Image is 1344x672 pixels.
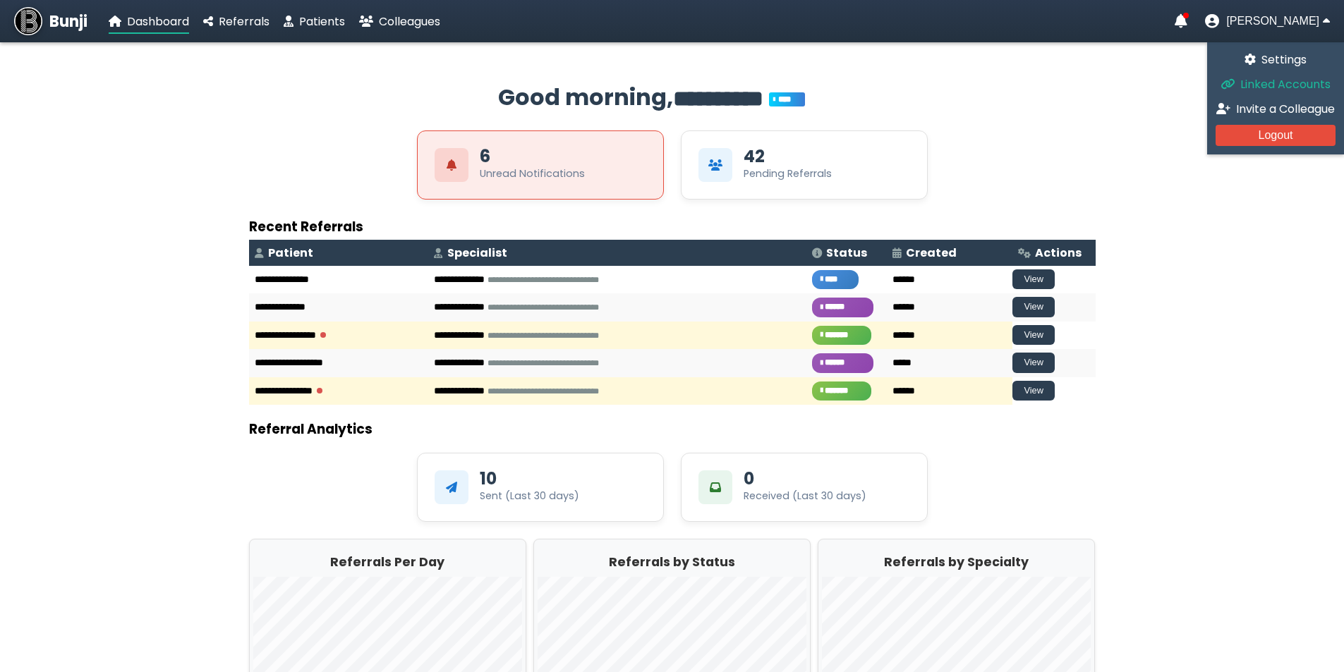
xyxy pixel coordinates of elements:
div: 0Received (Last 30 days) [681,453,928,522]
span: Colleagues [379,13,440,30]
span: Linked Accounts [1240,76,1331,92]
button: View [1012,297,1055,317]
a: Notifications [1175,14,1187,28]
th: Patient [249,240,428,266]
button: View [1012,269,1055,290]
div: Sent (Last 30 days) [480,489,579,503]
img: Bunji Dental Referral Management [14,7,42,35]
a: Linked Accounts [1216,75,1336,93]
span: Logout [1259,129,1293,141]
h2: Referrals Per Day [253,553,522,571]
a: Invite a Colleague [1216,100,1336,118]
button: Logout [1216,125,1336,146]
div: View Unread Notifications [417,130,664,200]
th: Created [887,240,1013,266]
h2: Referrals by Status [538,553,806,571]
h3: Referral Analytics [249,419,1096,439]
th: Specialist [428,240,806,266]
th: Status [806,240,887,266]
th: Actions [1012,240,1095,266]
span: [PERSON_NAME] [1226,15,1319,28]
a: Dashboard [109,13,189,30]
div: 10Sent (Last 30 days) [417,453,664,522]
a: Patients [284,13,345,30]
a: Bunji [14,7,87,35]
span: Referrals [219,13,270,30]
h2: Referrals by Specialty [822,553,1091,571]
a: Settings [1216,51,1336,68]
span: You’re on Plus! [769,92,805,106]
button: View [1012,353,1055,373]
button: User menu [1205,14,1330,28]
button: View [1012,325,1055,346]
button: View [1012,381,1055,401]
div: 10 [480,470,497,487]
h3: Recent Referrals [249,216,1096,237]
span: Settings [1261,51,1307,68]
div: 6 [480,148,490,165]
div: Received (Last 30 days) [744,489,866,503]
h2: Good morning, [249,80,1096,116]
span: Bunji [49,10,87,33]
a: Colleagues [359,13,440,30]
span: Dashboard [127,13,189,30]
div: View Pending Referrals [681,130,928,200]
a: Referrals [203,13,270,30]
span: Patients [299,13,345,30]
div: Pending Referrals [744,166,832,181]
span: Invite a Colleague [1236,101,1335,117]
div: 42 [744,148,765,165]
div: Unread Notifications [480,166,585,181]
div: 0 [744,470,754,487]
